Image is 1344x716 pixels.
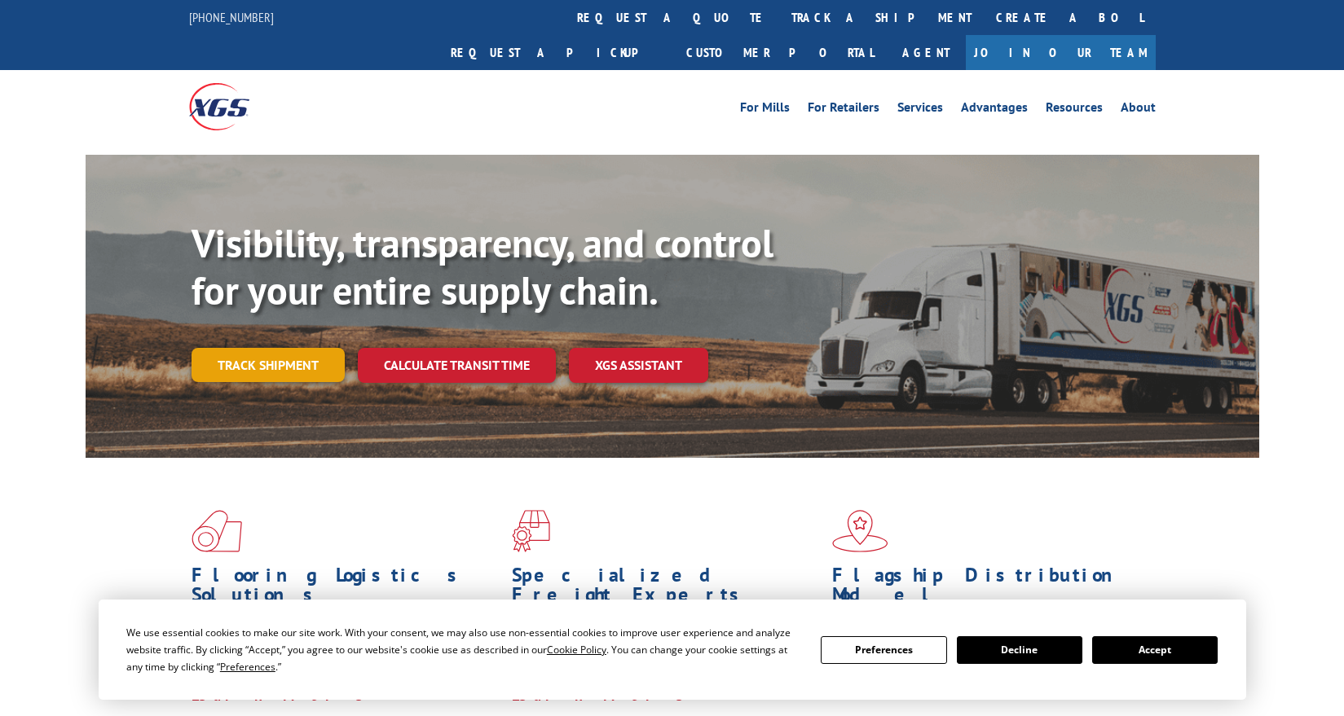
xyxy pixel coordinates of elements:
a: About [1121,101,1156,119]
a: Request a pickup [438,35,674,70]
a: Resources [1046,101,1103,119]
a: Customer Portal [674,35,886,70]
a: For Mills [740,101,790,119]
button: Decline [957,636,1082,664]
a: XGS ASSISTANT [569,348,708,383]
a: Agent [886,35,966,70]
a: Join Our Team [966,35,1156,70]
img: xgs-icon-total-supply-chain-intelligence-red [192,510,242,552]
a: Learn More > [512,686,715,705]
a: For Retailers [808,101,879,119]
div: We use essential cookies to make our site work. With your consent, we may also use non-essential ... [126,624,801,675]
button: Accept [1092,636,1218,664]
img: xgs-icon-flagship-distribution-model-red [832,510,888,552]
span: Preferences [220,660,275,674]
a: Learn More > [192,686,394,705]
h1: Specialized Freight Experts [512,565,820,613]
a: [PHONE_NUMBER] [189,9,274,25]
h1: Flooring Logistics Solutions [192,565,500,613]
div: Cookie Consent Prompt [99,600,1246,700]
a: Track shipment [192,348,345,382]
button: Preferences [821,636,946,664]
b: Visibility, transparency, and control for your entire supply chain. [192,217,773,315]
img: xgs-icon-focused-on-flooring-red [512,510,550,552]
a: Advantages [961,101,1028,119]
h1: Flagship Distribution Model [832,565,1140,613]
span: Cookie Policy [547,643,606,657]
a: Services [897,101,943,119]
a: Calculate transit time [358,348,556,383]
